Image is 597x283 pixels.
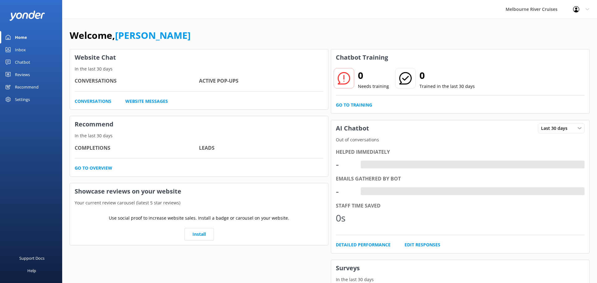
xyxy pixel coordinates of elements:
p: Trained in the last 30 days [419,83,475,90]
div: Staff time saved [336,202,585,210]
img: yonder-white-logo.png [9,11,45,21]
a: Go to Training [336,102,372,108]
a: Website Messages [125,98,168,105]
p: Needs training [358,83,389,90]
a: [PERSON_NAME] [115,29,191,42]
div: - [361,187,365,195]
h4: Completions [75,144,199,152]
h3: Showcase reviews on your website [70,183,328,199]
h2: 0 [419,68,475,83]
div: Emails gathered by bot [336,175,585,183]
div: Home [15,31,27,43]
div: Settings [15,93,30,106]
a: Go to overview [75,165,112,171]
div: Recommend [15,81,39,93]
h3: Website Chat [70,49,328,66]
p: Out of conversations [331,136,589,143]
div: Chatbot [15,56,30,68]
div: Reviews [15,68,30,81]
h3: Surveys [331,260,589,276]
h4: Conversations [75,77,199,85]
div: Help [27,264,36,277]
h2: 0 [358,68,389,83]
p: Use social proof to increase website sales. Install a badge or carousel on your website. [109,215,289,221]
h3: Recommend [70,116,328,132]
h4: Active Pop-ups [199,77,323,85]
div: Helped immediately [336,148,585,156]
a: Install [184,228,214,240]
a: Conversations [75,98,111,105]
h3: AI Chatbot [331,120,374,136]
div: Support Docs [19,252,44,264]
div: - [336,157,354,172]
a: Edit Responses [405,241,440,248]
h3: Chatbot Training [331,49,393,66]
p: Your current review carousel (latest 5 star reviews) [70,199,328,206]
p: In the last 30 days [331,276,589,283]
p: In the last 30 days [70,132,328,139]
h1: Welcome, [70,28,191,43]
h4: Leads [199,144,323,152]
div: - [361,161,365,169]
div: 0s [336,211,354,226]
div: Inbox [15,43,26,56]
div: - [336,184,354,199]
a: Detailed Performance [336,241,391,248]
p: In the last 30 days [70,66,328,72]
span: Last 30 days [541,125,571,132]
